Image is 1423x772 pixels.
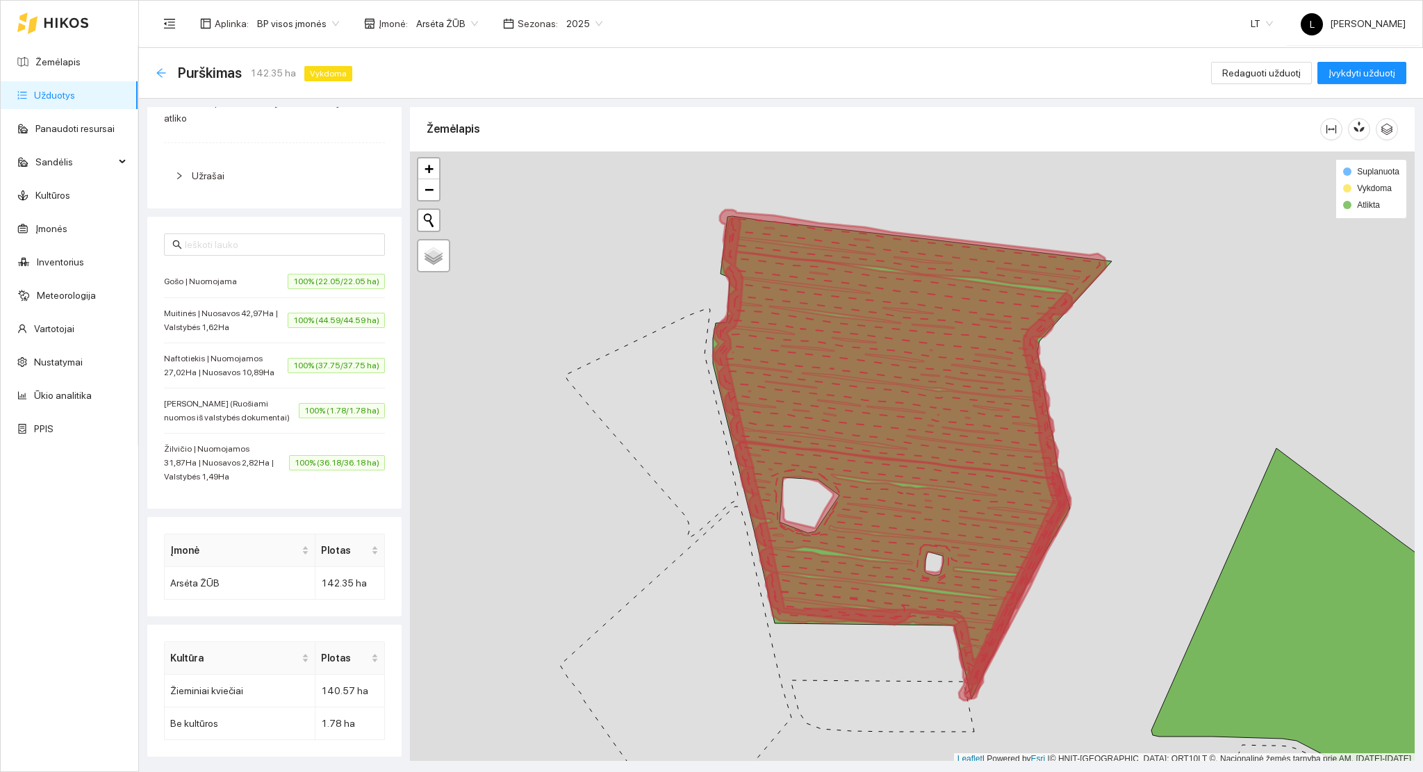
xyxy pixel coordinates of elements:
a: Leaflet [957,754,982,764]
span: calendar [503,18,514,29]
span: 100% (44.59/44.59 ha) [288,313,385,328]
span: Suplanuota [1357,167,1399,176]
th: this column's title is Įmonė,this column is sortable [165,534,315,567]
td: Žieminiai kviečiai [165,675,315,707]
a: PPIS [34,423,54,434]
td: 1.78 ha [315,707,385,740]
span: Gošo | Nuomojama [164,274,244,288]
span: Užrašai [192,170,224,181]
span: shop [364,18,375,29]
span: Žilvičio | Nuomojamos 31,87Ha | Nuosavos 2,82Ha | Valstybės 1,49Ha [164,442,289,484]
td: Be kultūros [165,707,315,740]
a: Panaudoti resursai [35,123,115,134]
a: Ūkio analitika [34,390,92,401]
span: Atlikta [1357,200,1380,210]
span: Redaguoti užduotį [1222,65,1301,81]
span: Kultūra [170,650,299,666]
span: 100% (37.75/37.75 ha) [288,358,385,373]
td: Arsėta ŽŪB [165,567,315,600]
span: Plotas [321,650,368,666]
a: Įmonės [35,223,67,234]
span: Vykdoma [1357,183,1392,193]
span: | [1048,754,1050,764]
button: column-width [1320,118,1342,140]
div: Užrašai [164,160,385,192]
span: Muitinės | Nuosavos 42,97Ha | Valstybės 1,62Ha [164,306,288,334]
th: this column's title is Kultūra,this column is sortable [165,642,315,675]
span: search [172,240,182,249]
a: Žemėlapis [35,56,81,67]
span: 2025 [566,13,602,34]
span: Įmonė : [379,16,408,31]
div: Žemėlapis [427,109,1320,149]
button: Redaguoti užduotį [1211,62,1312,84]
span: − [425,181,434,198]
span: + [425,160,434,177]
span: [PERSON_NAME] [1301,18,1406,29]
span: Arsėta ŽŪB [416,13,478,34]
a: Užduotys [34,90,75,101]
span: column-width [1321,124,1342,135]
span: Sezonas : [518,16,558,31]
a: Redaguoti užduotį [1211,67,1312,79]
span: layout [200,18,211,29]
span: right [175,172,183,180]
a: Zoom out [418,179,439,200]
span: arrow-left [156,67,167,79]
div: | Powered by © HNIT-[GEOGRAPHIC_DATA]; ORT10LT ©, Nacionalinė žemės tarnyba prie AM, [DATE]-[DATE] [954,753,1415,765]
td: 142.35 ha [315,567,385,600]
span: 100% (22.05/22.05 ha) [288,274,385,289]
span: 142.35 ha [250,65,296,81]
span: Vykdoma [304,66,352,81]
button: Įvykdyti užduotį [1317,62,1406,84]
span: Plotas [321,543,368,558]
span: Naftotiekis | Nuomojamos 27,02Ha | Nuosavos 10,89Ha [164,352,288,379]
span: Įvykdyti užduotį [1329,65,1395,81]
input: Ieškoti lauko [185,237,377,252]
span: [PERSON_NAME] (Ruošiami nuomos iš valstybės dokumentai) [164,397,299,425]
th: this column's title is Plotas,this column is sortable [315,534,385,567]
span: BP visos įmonės [257,13,339,34]
a: Layers [418,240,449,271]
a: Vartotojai [34,323,74,334]
span: Purškimas [178,62,242,84]
span: Sandėlis [35,148,115,176]
span: LT [1251,13,1273,34]
a: Inventorius [37,256,84,268]
button: menu-fold [156,10,183,38]
span: Aplinka : [215,16,249,31]
a: Meteorologija [37,290,96,301]
span: L [1310,13,1315,35]
a: Esri [1031,754,1046,764]
div: Atgal [156,67,167,79]
span: menu-fold [163,17,176,30]
td: 140.57 ha [315,675,385,707]
a: Nustatymai [34,356,83,368]
span: 100% (1.78/1.78 ha) [299,403,385,418]
button: Initiate a new search [418,210,439,231]
span: 100% (36.18/36.18 ha) [289,455,385,470]
span: Įmonė [170,543,299,558]
a: Zoom in [418,158,439,179]
a: Kultūros [35,190,70,201]
th: this column's title is Plotas,this column is sortable [315,642,385,675]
